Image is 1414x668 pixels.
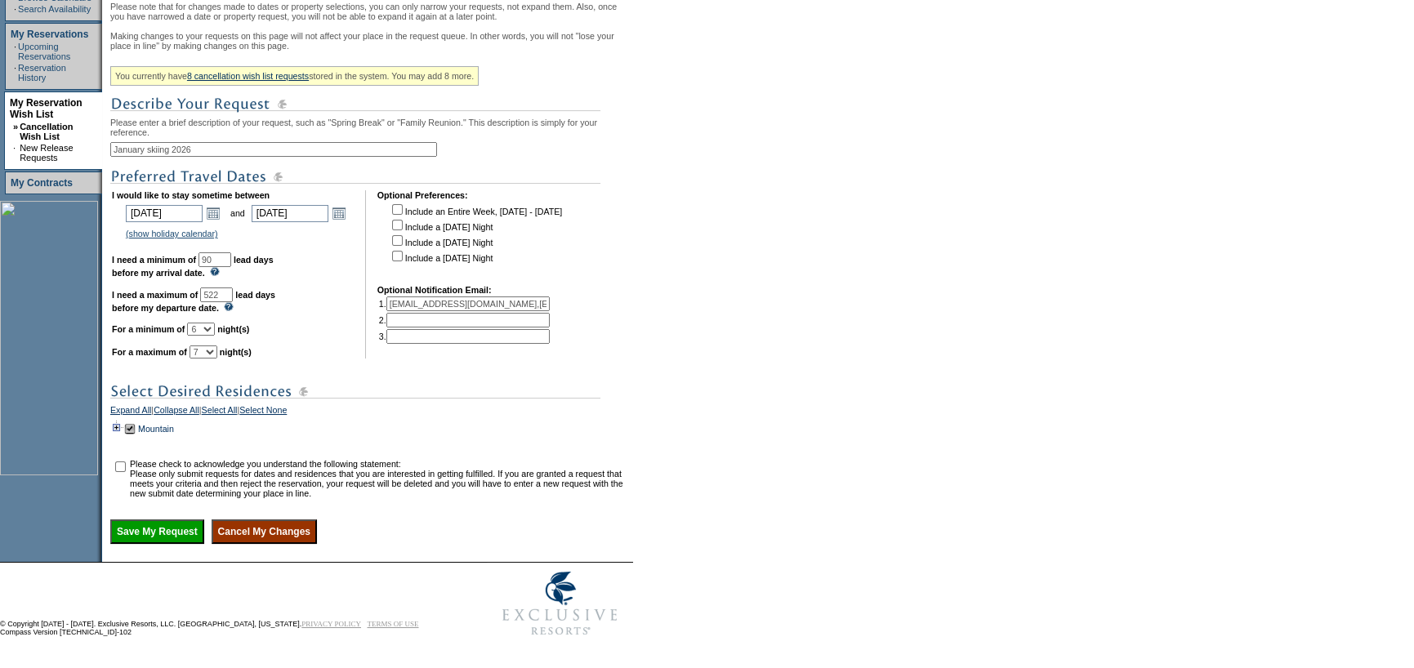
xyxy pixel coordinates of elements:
[110,66,479,86] div: You currently have stored in the system. You may add 8 more.
[110,519,204,544] input: Save My Request
[18,4,91,14] a: Search Availability
[239,405,287,420] a: Select None
[112,347,187,357] b: For a maximum of
[20,143,73,163] a: New Release Requests
[210,267,220,276] img: questionMark_lightBlue.gif
[130,459,627,498] td: Please check to acknowledge you understand the following statement: Please only submit requests f...
[368,620,419,628] a: TERMS OF USE
[252,205,328,222] input: Date format: M/D/Y. Shortcut keys: [T] for Today. [UP] or [.] for Next Day. [DOWN] or [,] for Pre...
[126,229,218,238] a: (show holiday calendar)
[18,42,70,61] a: Upcoming Reservations
[224,302,234,311] img: questionMark_lightBlue.gif
[301,620,361,628] a: PRIVACY POLICY
[112,290,198,300] b: I need a maximum of
[154,405,199,420] a: Collapse All
[112,290,275,313] b: lead days before my departure date.
[187,71,309,81] a: 8 cancellation wish list requests
[14,42,16,61] td: ·
[330,204,348,222] a: Open the calendar popup.
[220,347,252,357] b: night(s)
[110,405,629,420] div: | | |
[204,204,222,222] a: Open the calendar popup.
[389,202,562,274] td: Include an Entire Week, [DATE] - [DATE] Include a [DATE] Night Include a [DATE] Night Include a [...
[20,122,73,141] a: Cancellation Wish List
[14,63,16,82] td: ·
[377,190,468,200] b: Optional Preferences:
[228,202,248,225] td: and
[10,97,83,120] a: My Reservation Wish List
[11,29,88,40] a: My Reservations
[112,255,196,265] b: I need a minimum of
[379,296,550,311] td: 1.
[13,143,18,163] td: ·
[202,405,238,420] a: Select All
[110,2,629,544] div: Please note that for changes made to dates or property selections, you can only narrow your reque...
[487,563,633,644] img: Exclusive Resorts
[217,324,249,334] b: night(s)
[14,4,16,14] td: ·
[112,255,274,278] b: lead days before my arrival date.
[112,324,185,334] b: For a minimum of
[11,177,73,189] a: My Contracts
[18,63,66,82] a: Reservation History
[138,424,174,434] a: Mountain
[126,205,203,222] input: Date format: M/D/Y. Shortcut keys: [T] for Today. [UP] or [.] for Next Day. [DOWN] or [,] for Pre...
[13,122,18,131] b: »
[212,519,317,544] input: Cancel My Changes
[110,405,151,420] a: Expand All
[379,313,550,327] td: 2.
[379,329,550,344] td: 3.
[112,190,270,200] b: I would like to stay sometime between
[377,285,492,295] b: Optional Notification Email:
